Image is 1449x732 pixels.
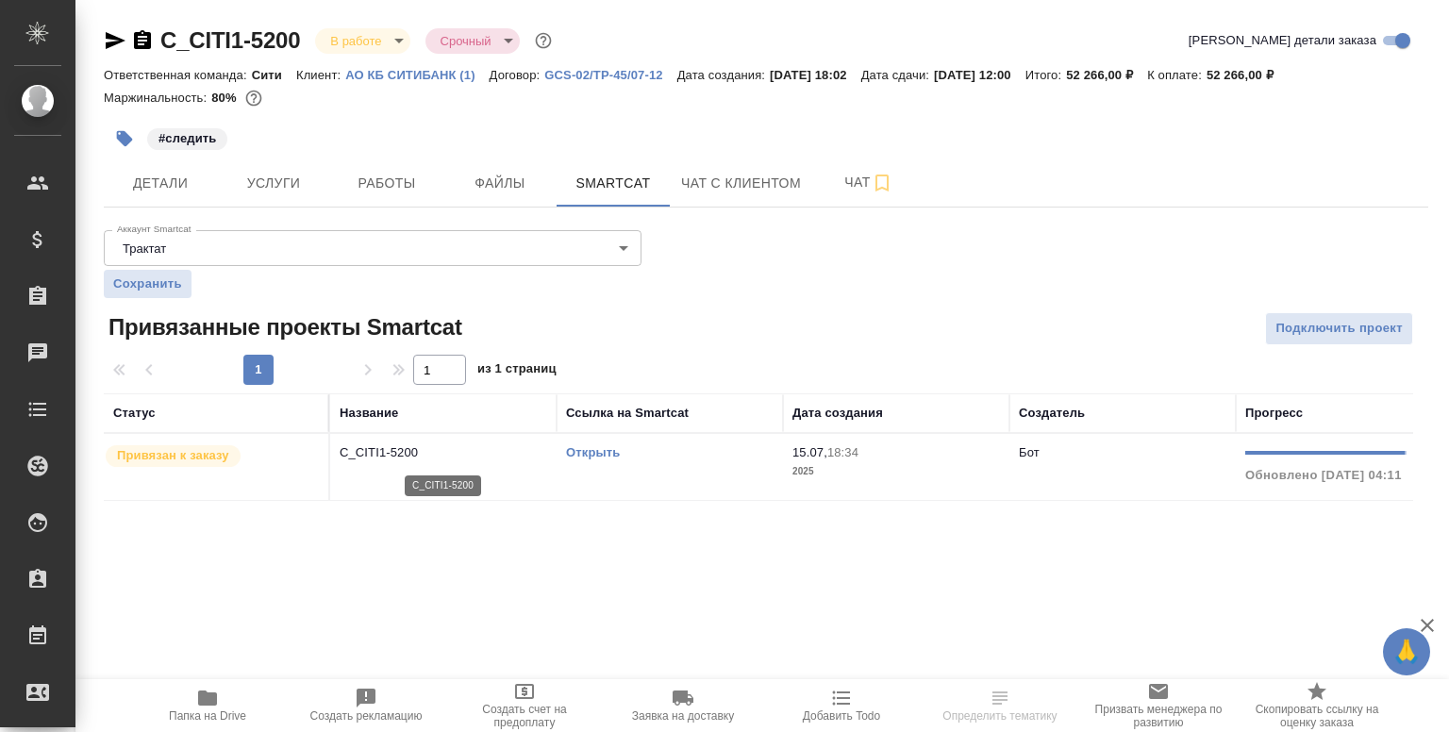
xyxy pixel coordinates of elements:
[104,270,192,298] button: Сохранить
[345,68,489,82] p: АО КБ СИТИБАНК (1)
[104,91,211,105] p: Маржинальность:
[490,68,545,82] p: Договор:
[104,312,462,342] span: Привязанные проекты Smartcat
[340,443,547,462] p: C_CITI1-5200
[104,29,126,52] button: Скопировать ссылку для ЯМессенджера
[824,171,914,194] span: Чат
[792,404,883,423] div: Дата создания
[104,230,641,266] div: Трактат
[341,172,432,195] span: Работы
[871,172,893,194] svg: Подписаться
[934,68,1025,82] p: [DATE] 12:00
[566,445,620,459] a: Открыть
[117,241,172,257] button: Трактат
[104,118,145,159] button: Добавить тэг
[1189,31,1376,50] span: [PERSON_NAME] детали заказа
[1025,68,1066,82] p: Итого:
[792,462,1000,481] p: 2025
[345,66,489,82] a: АО КБ СИТИБАНК (1)
[1391,632,1423,672] span: 🙏
[792,445,827,459] p: 15.07,
[117,446,229,465] p: Привязан к заказу
[1245,468,1402,482] span: Обновлено [DATE] 04:11
[1207,68,1288,82] p: 52 266,00 ₽
[1147,68,1207,82] p: К оплате:
[325,33,387,49] button: В работе
[252,68,296,82] p: Сити
[1265,312,1413,345] button: Подключить проект
[544,68,676,82] p: GCS-02/TP-45/07-12
[113,274,182,293] span: Сохранить
[531,28,556,53] button: Доп статусы указывают на важность/срочность заказа
[770,68,861,82] p: [DATE] 18:02
[241,86,266,110] button: 8800.00 RUB;
[115,172,206,195] span: Детали
[1383,628,1430,675] button: 🙏
[113,404,156,423] div: Статус
[861,68,934,82] p: Дата сдачи:
[568,172,658,195] span: Smartcat
[131,29,154,52] button: Скопировать ссылку
[104,68,252,82] p: Ответственная команда:
[435,33,497,49] button: Срочный
[340,404,398,423] div: Название
[145,129,229,145] span: следить
[211,91,241,105] p: 80%
[455,172,545,195] span: Файлы
[315,28,409,54] div: В работе
[296,68,345,82] p: Клиент:
[1066,68,1147,82] p: 52 266,00 ₽
[1245,404,1303,423] div: Прогресс
[228,172,319,195] span: Услуги
[1275,318,1403,340] span: Подключить проект
[1019,404,1085,423] div: Создатель
[566,404,689,423] div: Ссылка на Smartcat
[1019,445,1040,459] p: Бот
[544,66,676,82] a: GCS-02/TP-45/07-12
[827,445,858,459] p: 18:34
[681,172,801,195] span: Чат с клиентом
[158,129,216,148] p: #следить
[677,68,770,82] p: Дата создания:
[477,358,557,385] span: из 1 страниц
[160,27,300,53] a: C_CITI1-5200
[425,28,520,54] div: В работе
